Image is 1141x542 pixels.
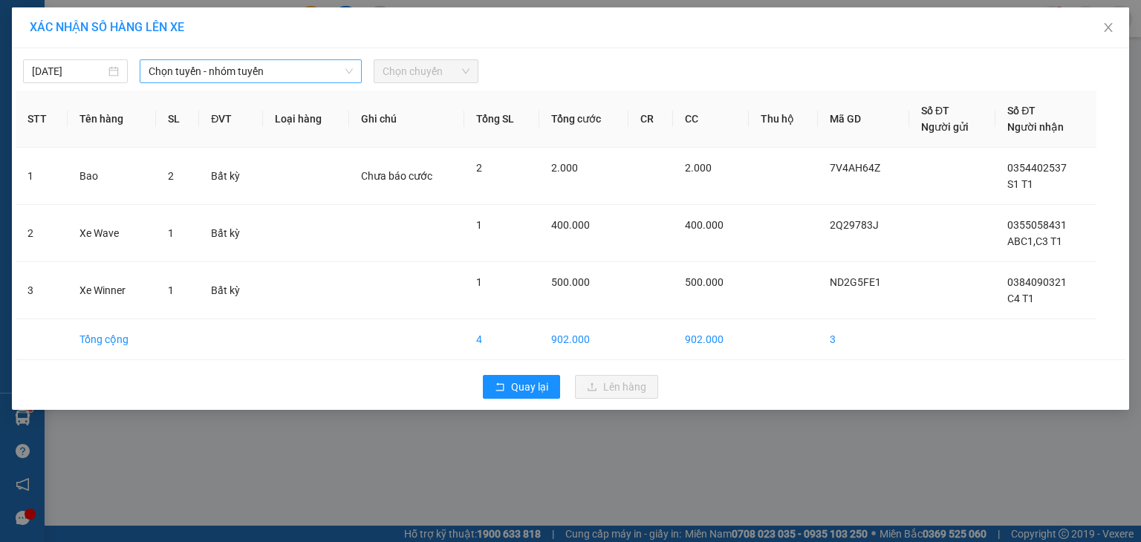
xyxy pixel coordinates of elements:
[156,91,199,148] th: SL
[921,105,949,117] span: Số ĐT
[1007,162,1067,174] span: 0354402537
[685,219,724,231] span: 400.000
[476,162,482,174] span: 2
[464,319,539,360] td: 4
[685,162,712,174] span: 2.000
[1007,121,1064,133] span: Người nhận
[8,86,120,111] h2: K49XI8UI
[476,219,482,231] span: 1
[551,276,590,288] span: 500.000
[1007,105,1036,117] span: Số ĐT
[483,375,560,399] button: rollbackQuay lại
[628,91,674,148] th: CR
[673,319,749,360] td: 902.000
[168,284,174,296] span: 1
[551,162,578,174] span: 2.000
[168,170,174,182] span: 2
[68,91,156,148] th: Tên hàng
[1102,22,1114,33] span: close
[673,91,749,148] th: CC
[1007,276,1067,288] span: 0384090321
[16,148,68,205] td: 1
[818,319,908,360] td: 3
[199,148,263,205] td: Bất kỳ
[361,170,432,182] span: Chưa báo cước
[495,382,505,394] span: rollback
[464,91,539,148] th: Tổng SL
[68,205,156,262] td: Xe Wave
[818,91,908,148] th: Mã GD
[921,121,969,133] span: Người gửi
[1007,219,1067,231] span: 0355058431
[90,35,157,59] b: Cô Hai
[476,276,482,288] span: 1
[16,205,68,262] td: 2
[349,91,464,148] th: Ghi chú
[345,67,354,76] span: down
[68,319,156,360] td: Tổng cộng
[383,60,469,82] span: Chọn chuyến
[198,12,359,36] b: [DOMAIN_NAME]
[16,91,68,148] th: STT
[68,148,156,205] td: Bao
[32,63,105,79] input: 15/09/2025
[68,262,156,319] td: Xe Winner
[1007,293,1034,304] span: C4 T1
[1007,235,1062,247] span: ABC1,C3 T1
[551,219,590,231] span: 400.000
[30,20,184,34] span: XÁC NHẬN SỐ HÀNG LÊN XE
[749,91,818,148] th: Thu hộ
[1088,7,1129,49] button: Close
[830,276,881,288] span: ND2G5FE1
[685,276,724,288] span: 500.000
[199,205,263,262] td: Bất kỳ
[539,319,628,360] td: 902.000
[539,91,628,148] th: Tổng cước
[78,86,359,226] h2: VP Nhận: [PERSON_NAME] HCM
[1007,178,1033,190] span: S1 T1
[830,162,880,174] span: 7V4AH64Z
[168,227,174,239] span: 1
[199,262,263,319] td: Bất kỳ
[149,60,353,82] span: Chọn tuyến - nhóm tuyến
[575,375,658,399] button: uploadLên hàng
[199,91,263,148] th: ĐVT
[263,91,348,148] th: Loại hàng
[16,262,68,319] td: 3
[830,219,879,231] span: 2Q29783J
[511,379,548,395] span: Quay lại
